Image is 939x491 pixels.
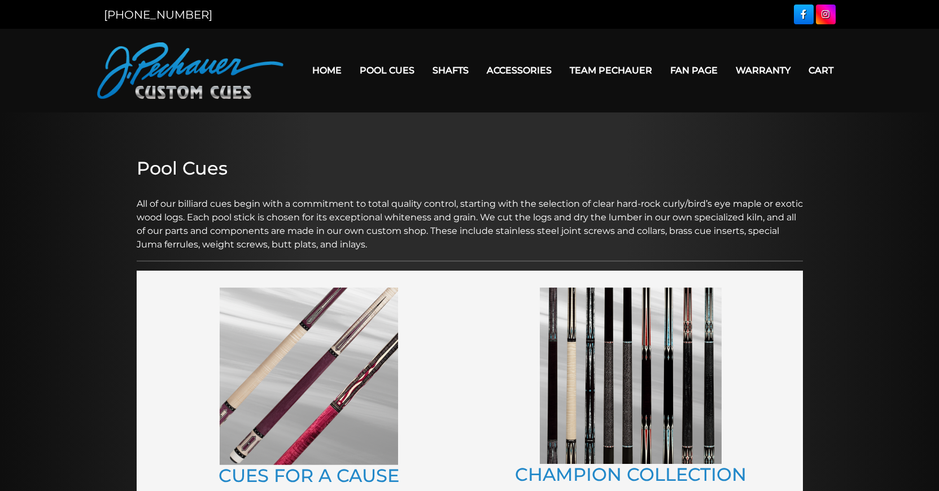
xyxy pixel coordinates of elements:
[351,56,423,85] a: Pool Cues
[515,463,746,485] a: CHAMPION COLLECTION
[423,56,478,85] a: Shafts
[661,56,727,85] a: Fan Page
[137,158,803,179] h2: Pool Cues
[303,56,351,85] a: Home
[104,8,212,21] a: [PHONE_NUMBER]
[137,184,803,251] p: All of our billiard cues begin with a commitment to total quality control, starting with the sele...
[800,56,842,85] a: Cart
[561,56,661,85] a: Team Pechauer
[97,42,283,99] img: Pechauer Custom Cues
[478,56,561,85] a: Accessories
[727,56,800,85] a: Warranty
[219,464,399,486] a: CUES FOR A CAUSE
